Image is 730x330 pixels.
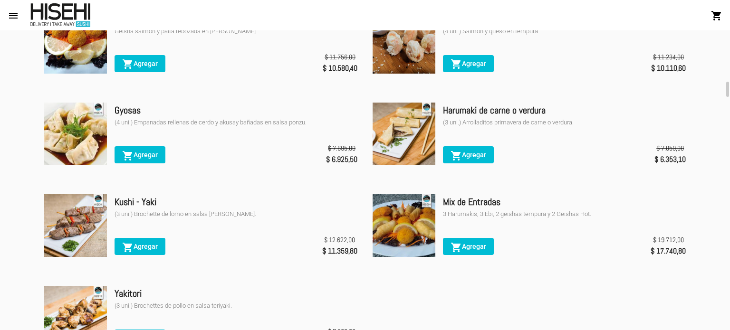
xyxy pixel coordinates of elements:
[325,52,355,62] span: $ 11.756,00
[122,58,134,70] mat-icon: shopping_cart
[122,150,134,161] mat-icon: shopping_cart
[451,58,462,70] mat-icon: shopping_cart
[323,62,357,75] span: $ 10.580,40
[115,103,357,118] div: Gyosas
[443,194,686,209] div: Mix de Entradas
[443,146,494,163] button: Agregar
[373,103,435,165] img: c7714cbc-9e01-4ac3-9d7b-c083ef2cfd1f.jpg
[443,209,686,219] div: 3 Harumakis, 3 Ebi, 2 geishas tempura y 2 Geishas Hot.
[322,245,357,258] span: $ 11.359,80
[122,60,158,67] span: Agregar
[115,209,357,219] div: (3 uni.) Brochette de lomo en salsa [PERSON_NAME].
[122,242,134,253] mat-icon: shopping_cart
[115,238,165,255] button: Agregar
[651,62,686,75] span: $ 10.110,60
[653,52,684,62] span: $ 11.234,00
[443,118,686,127] div: (3 uni.) Arrolladitos primavera de carne o verdura.
[451,243,486,250] span: Agregar
[373,194,435,257] img: 8130a663-709f-47fb-8a63-52f3e15025e1.jpg
[443,55,494,72] button: Agregar
[115,194,357,209] div: Kushi - Yaki
[8,10,19,21] mat-icon: menu
[115,286,357,301] div: Yakitori
[44,11,107,74] img: e95693b5-5924-44d9-9691-fcef2112a40a.jpg
[44,103,107,165] img: f4c98318-a568-44ac-8446-1d8f3c4c9956.jpg
[653,235,684,245] span: $ 19.712,00
[115,146,165,163] button: Agregar
[654,153,686,166] span: $ 6.353,10
[451,151,486,159] span: Agregar
[115,27,357,36] div: Geisha salmón y palta rebozada en [PERSON_NAME].
[373,11,435,74] img: 44ecd3bb-ae64-4113-ab37-ec1ee98a5b37.jpg
[328,143,355,153] span: $ 7.695,00
[443,27,686,36] div: (4 uni.) Salmón y queso en tempura.
[115,301,357,311] div: (3 uni.) Brochettes de pollo en salsa teriyaki.
[115,55,165,72] button: Agregar
[651,245,686,258] span: $ 17.740,80
[122,151,158,159] span: Agregar
[122,243,158,250] span: Agregar
[44,194,107,257] img: 7b987fcd-e744-4f1e-b0d6-6ba99692a13f.jpg
[711,10,722,21] mat-icon: shopping_cart
[326,153,357,166] span: $ 6.925,50
[443,238,494,255] button: Agregar
[443,103,686,118] div: Harumaki de carne o verdura
[115,118,357,127] div: (4 uni.) Empanadas rellenas de cerdo y akusay bañadas en salsa ponzu.
[451,150,462,161] mat-icon: shopping_cart
[324,235,355,245] span: $ 12.622,00
[451,60,486,67] span: Agregar
[451,242,462,253] mat-icon: shopping_cart
[656,143,684,153] span: $ 7.059,00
